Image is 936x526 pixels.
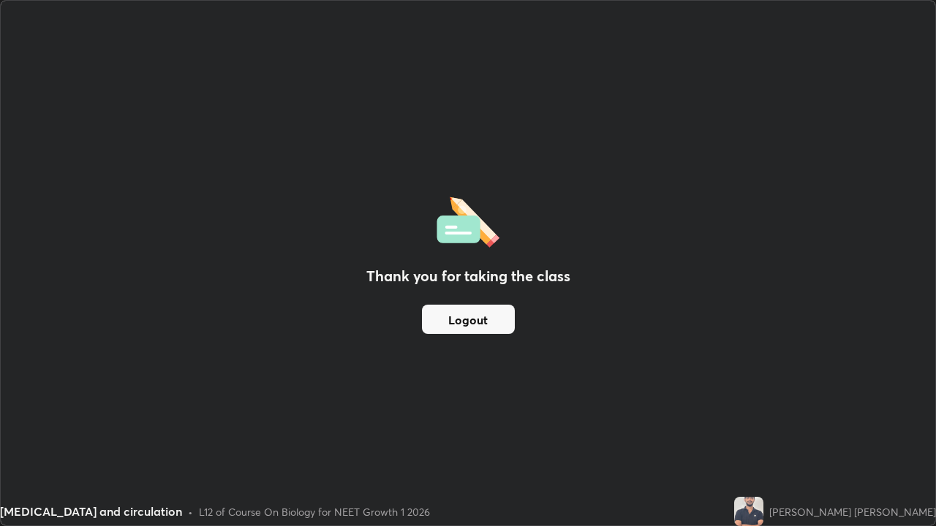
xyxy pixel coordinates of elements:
div: L12 of Course On Biology for NEET Growth 1 2026 [199,504,430,519]
div: • [188,504,193,519]
button: Logout [422,305,515,334]
div: [PERSON_NAME] [PERSON_NAME] [769,504,936,519]
img: 5e788101276446bfb4099b4ef6675727.jpg [734,497,763,526]
img: offlineFeedback.1438e8b3.svg [437,192,499,248]
h2: Thank you for taking the class [366,265,570,287]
